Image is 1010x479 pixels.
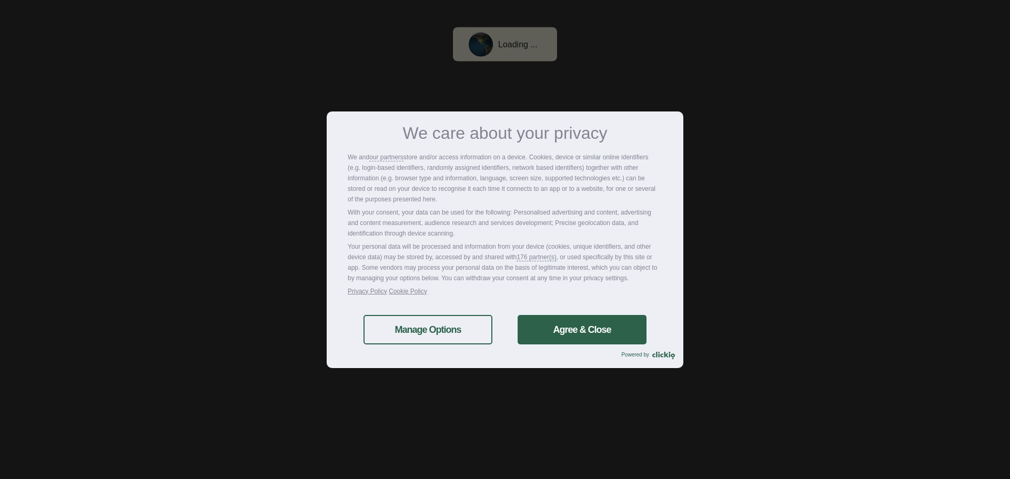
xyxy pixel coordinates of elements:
span: Powered by [621,352,652,358]
p: With your consent, your data can be used for the following: Personalised advertising and content,... [348,207,662,239]
a: Manage Options [363,315,492,344]
a: our partners [369,152,403,162]
p: Your personal data will be processed and information from your device (cookies, unique identifier... [348,241,662,283]
h3: We care about your privacy [348,125,662,141]
a: Cookie Policy [389,288,427,295]
a: Agree & Close [518,315,647,344]
a: Privacy Policy [348,288,387,295]
p: We and store and/or access information on a device. Cookies, device or similar online identifiers... [348,152,662,205]
a: 176 partner(s) [517,252,556,262]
